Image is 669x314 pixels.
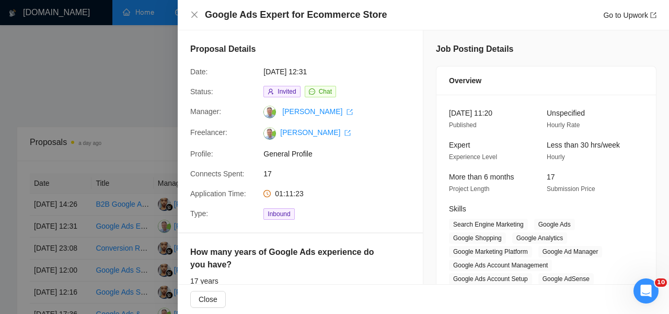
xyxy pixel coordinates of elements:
span: user-add [268,88,274,95]
span: Less than 30 hrs/week [547,141,620,149]
span: Connects Spent: [190,170,245,178]
span: export [650,12,656,18]
span: Date: [190,68,207,76]
h5: Job Posting Details [436,43,513,55]
span: message [309,88,315,95]
span: Submission Price [547,185,595,193]
span: Unspecified [547,109,585,117]
h5: Proposal Details [190,43,256,55]
span: 17 [547,173,555,181]
span: 17 [263,168,420,180]
iframe: Intercom live chat [633,278,659,304]
h5: How many years of Google Ads experience do you have? [190,246,377,271]
span: Google Ads Account Management [449,260,552,271]
span: More than 6 months [449,173,514,181]
span: Google Shopping [449,232,506,244]
span: Chat [319,88,332,95]
img: c1Idtl1sL_ojuo0BAW6lnVbU7OTxrDYU7FneGCPoFyJniWx9-ph69Zd6FWc_LIL-5A [263,127,276,140]
span: [DATE] 12:31 [263,66,420,77]
button: Close [190,10,199,19]
span: Published [449,121,477,129]
span: Close [199,294,217,305]
span: Google Ad Manager [538,246,603,257]
span: close [190,10,199,19]
span: Manager: [190,107,221,116]
span: Google Ads Account Setup [449,273,532,285]
span: Overview [449,75,481,86]
span: Freelancer: [190,128,227,137]
span: 01:11:23 [275,189,304,198]
span: Status: [190,87,213,96]
span: Google AdSense [538,273,594,285]
a: Go to Upworkexport [603,11,656,19]
span: Invited [278,88,296,95]
span: Google Ads [534,219,575,230]
span: Inbound [263,208,294,220]
span: Expert [449,141,470,149]
span: Skills [449,205,466,213]
span: Hourly [547,153,565,161]
span: Type: [190,209,208,218]
button: Close [190,291,226,308]
span: Search Engine Marketing [449,219,528,230]
span: clock-circle [263,190,271,197]
div: 17 years [190,275,410,287]
span: export [344,130,351,136]
h4: Google Ads Expert for Ecommerce Store [205,8,387,21]
a: [PERSON_NAME] export [280,128,351,137]
span: Project Length [449,185,489,193]
span: export [347,109,353,115]
span: [DATE] 11:20 [449,109,492,117]
span: Profile: [190,150,213,158]
span: Application Time: [190,189,246,198]
span: Hourly Rate [547,121,580,129]
span: Experience Level [449,153,497,161]
span: 10 [655,278,667,287]
a: [PERSON_NAME] export [282,107,353,116]
span: Google Marketing Platform [449,246,532,257]
span: General Profile [263,148,420,160]
span: Google Analytics [512,232,567,244]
